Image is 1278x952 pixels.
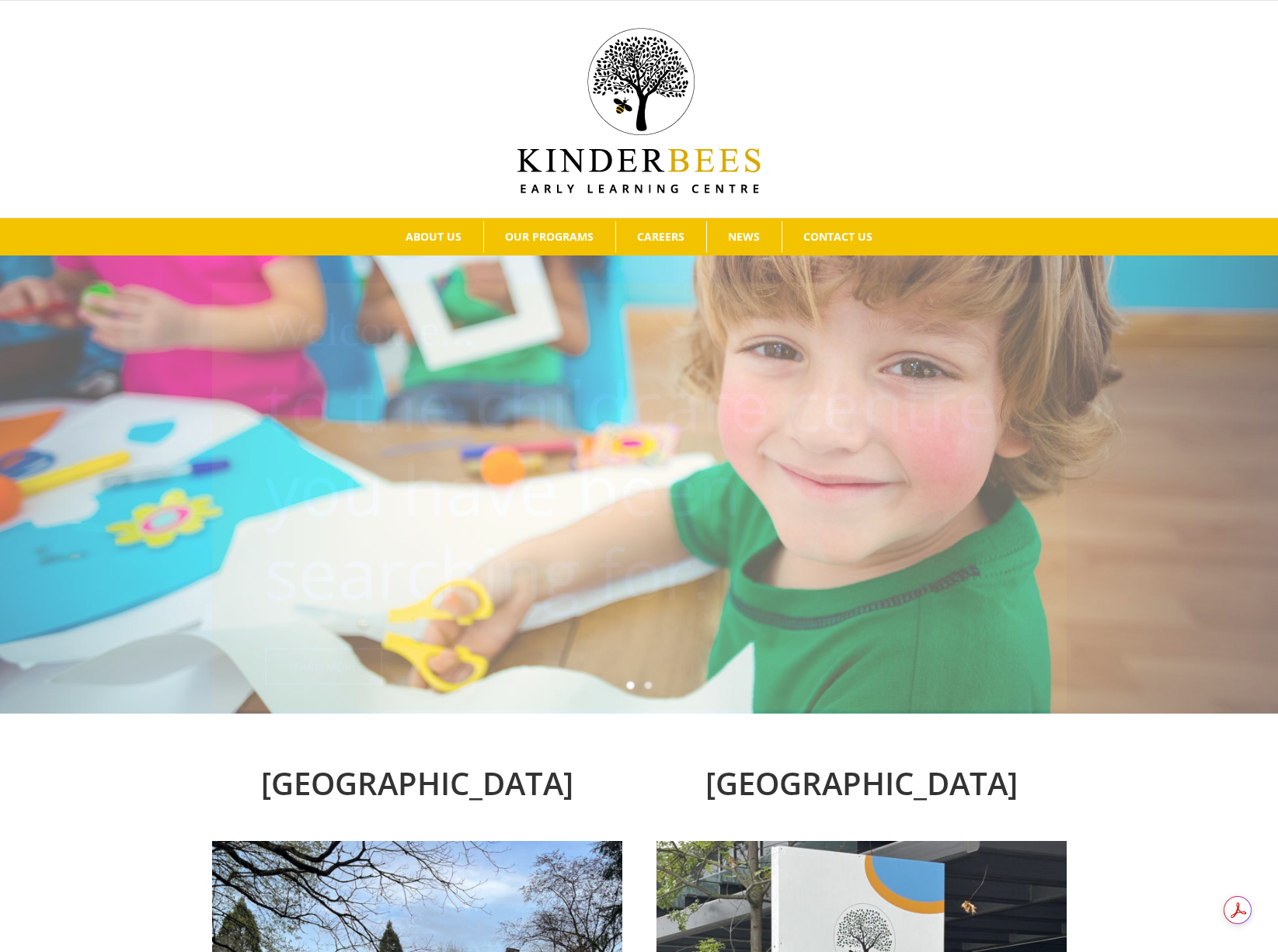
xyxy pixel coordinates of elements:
[656,839,1067,854] a: Surrey
[289,659,358,672] span: Learn More
[517,28,761,193] img: Kinder Bees Logo
[707,221,782,252] a: NEWS
[728,231,760,242] span: NEWS
[212,760,622,807] h2: [GEOGRAPHIC_DATA]
[644,681,653,690] a: 2
[782,221,894,252] a: CONTACT US
[265,362,1022,613] p: to the childcare centre you have been searching for.
[265,648,382,684] a: Learn More
[637,231,684,242] span: CAREERS
[406,231,461,242] span: ABOUT US
[656,760,1067,807] h2: [GEOGRAPHIC_DATA]
[505,231,594,242] span: OUR PROGRAMS
[265,297,1055,362] h1: Welcome...
[616,221,706,252] a: CAREERS
[484,221,615,252] a: OUR PROGRAMS
[803,231,872,242] span: CONTACT US
[385,221,483,252] a: ABOUT US
[23,218,1255,255] nav: Main Menu
[626,681,635,690] a: 1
